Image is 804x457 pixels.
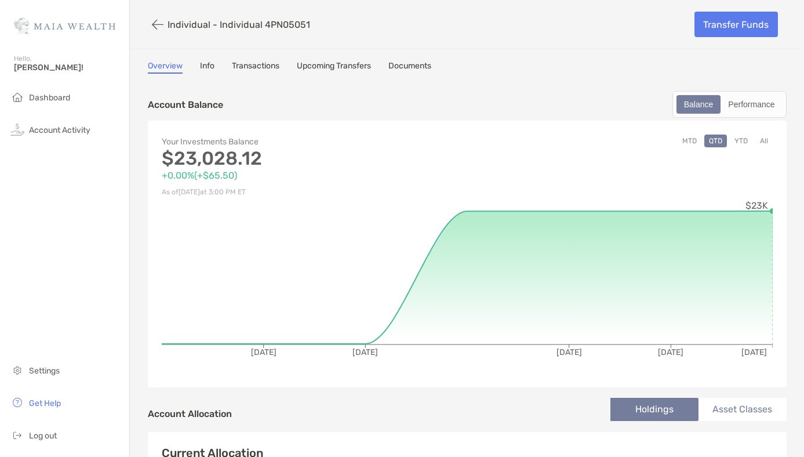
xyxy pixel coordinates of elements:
li: Holdings [610,398,699,421]
span: Settings [29,366,60,376]
img: Zoe Logo [14,5,115,46]
span: Dashboard [29,93,70,103]
button: YTD [730,135,752,147]
p: Individual - Individual 4PN05051 [168,19,310,30]
tspan: [DATE] [352,347,378,357]
a: Info [200,61,214,74]
p: $23,028.12 [162,151,467,166]
a: Transfer Funds [694,12,778,37]
p: As of [DATE] at 3:00 PM ET [162,185,467,200]
tspan: $23K [745,200,768,211]
div: segmented control [672,91,787,118]
img: logout icon [10,428,24,442]
img: household icon [10,90,24,104]
p: +0.00% ( +$65.50 ) [162,168,467,183]
a: Transactions [232,61,279,74]
tspan: [DATE] [250,347,276,357]
button: QTD [704,135,727,147]
span: Account Activity [29,125,90,135]
span: Log out [29,431,57,441]
span: [PERSON_NAME]! [14,63,122,72]
tspan: [DATE] [741,347,767,357]
p: Account Balance [148,97,223,112]
a: Upcoming Transfers [297,61,371,74]
span: Get Help [29,398,61,408]
tspan: [DATE] [658,347,683,357]
tspan: [DATE] [556,347,581,357]
img: activity icon [10,122,24,136]
img: get-help icon [10,396,24,409]
button: MTD [678,135,701,147]
h4: Account Allocation [148,408,232,419]
a: Overview [148,61,183,74]
p: Your Investments Balance [162,135,467,149]
img: settings icon [10,363,24,377]
li: Asset Classes [699,398,787,421]
div: Performance [722,96,781,113]
div: Balance [678,96,720,113]
button: All [755,135,773,147]
a: Documents [388,61,431,74]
